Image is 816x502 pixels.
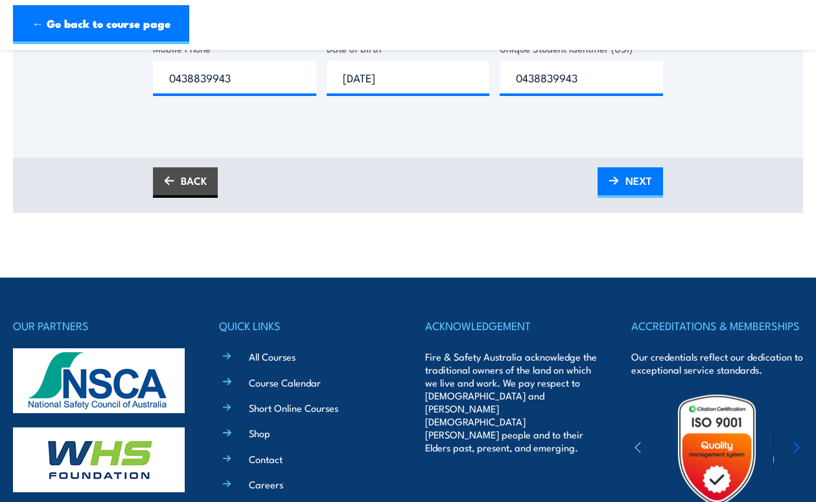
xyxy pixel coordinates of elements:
span: NEXT [625,163,652,198]
a: Course Calendar [249,376,321,389]
h4: ACCREDITATIONS & MEMBERSHIPS [631,317,803,335]
a: BACK [153,167,218,198]
a: Contact [249,452,283,466]
p: Fire & Safety Australia acknowledge the traditional owners of the land on which we live and work.... [425,350,597,454]
a: ← Go back to course page [13,5,189,44]
img: nsca-logo-footer [13,348,185,413]
a: Short Online Courses [249,401,338,414]
a: NEXT [598,167,663,198]
a: Shop [249,426,270,440]
h4: ACKNOWLEDGEMENT [425,317,597,335]
a: Careers [249,477,283,491]
p: Our credentials reflect our dedication to exceptional service standards. [631,350,803,376]
img: whs-logo-footer [13,427,185,492]
h4: OUR PARTNERS [13,317,185,335]
a: All Courses [249,350,296,363]
h4: QUICK LINKS [219,317,391,335]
